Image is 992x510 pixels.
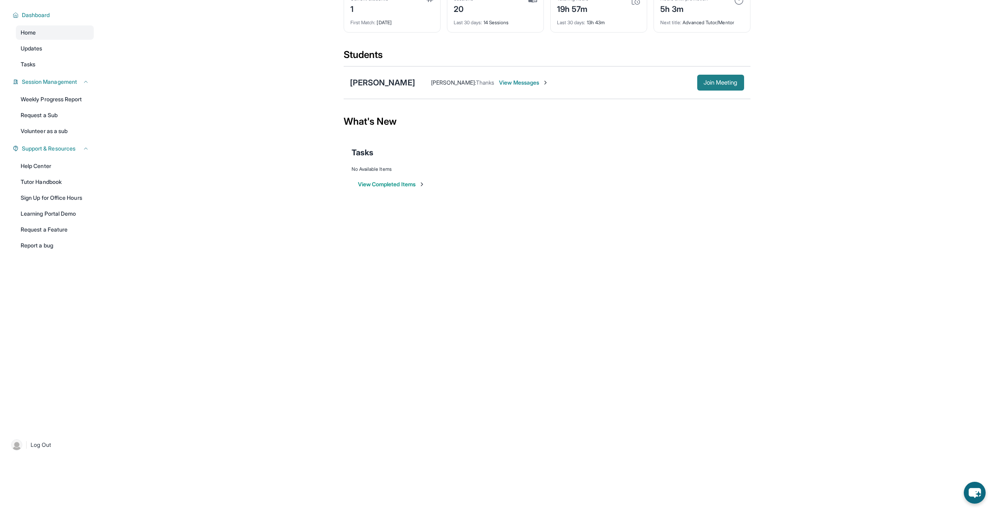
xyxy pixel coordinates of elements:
div: What's New [344,104,750,139]
button: Dashboard [19,11,89,19]
div: 1 [350,2,388,15]
button: chat-button [964,482,986,504]
div: 5h 3m [660,2,708,15]
span: Join Meeting [704,80,738,85]
span: Updates [21,44,43,52]
span: Last 30 days : [454,19,482,25]
a: Volunteer as a sub [16,124,94,138]
button: Session Management [19,78,89,86]
a: Tasks [16,57,94,71]
a: Learning Portal Demo [16,207,94,221]
div: Advanced Tutor/Mentor [660,15,744,26]
div: [PERSON_NAME] [350,77,415,88]
span: Thanks [476,79,494,86]
div: 19h 57m [557,2,589,15]
span: | [25,440,27,450]
span: View Messages [499,79,549,87]
span: Support & Resources [22,145,75,153]
a: Tutor Handbook [16,175,94,189]
a: |Log Out [8,436,94,454]
a: Weekly Progress Report [16,92,94,106]
img: user-img [11,439,22,450]
span: Session Management [22,78,77,86]
div: 14 Sessions [454,15,537,26]
span: Tasks [352,147,373,158]
a: Sign Up for Office Hours [16,191,94,205]
a: Help Center [16,159,94,173]
span: Log Out [31,441,51,449]
a: Updates [16,41,94,56]
div: 20 [454,2,474,15]
span: Home [21,29,36,37]
a: Request a Feature [16,222,94,237]
span: Next title : [660,19,682,25]
span: Last 30 days : [557,19,586,25]
span: [PERSON_NAME] : [431,79,476,86]
button: Join Meeting [697,75,744,91]
button: View Completed Items [358,180,425,188]
a: Request a Sub [16,108,94,122]
div: 13h 43m [557,15,640,26]
div: [DATE] [350,15,434,26]
a: Home [16,25,94,40]
button: Support & Resources [19,145,89,153]
span: Dashboard [22,11,50,19]
span: Tasks [21,60,35,68]
div: Students [344,48,750,66]
a: Report a bug [16,238,94,253]
div: No Available Items [352,166,743,172]
img: Chevron-Right [542,79,549,86]
span: First Match : [350,19,376,25]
